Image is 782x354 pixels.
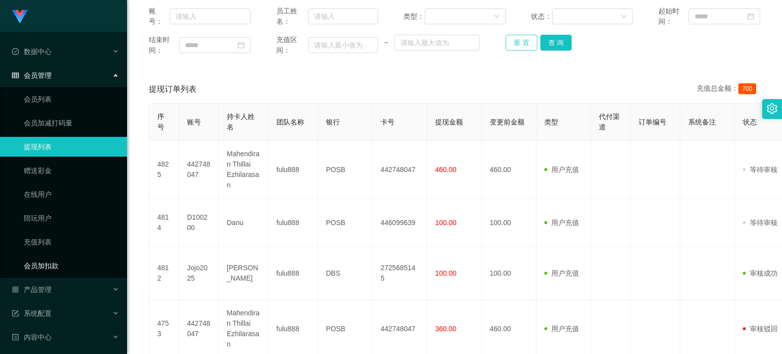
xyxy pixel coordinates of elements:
[12,309,52,317] span: 系统配置
[540,35,572,51] button: 查 询
[276,118,304,126] span: 团队名称
[373,141,427,199] td: 442748047
[743,219,778,227] span: 等待审核
[12,286,19,293] i: 图标: appstore-o
[12,286,52,294] span: 产品管理
[318,247,373,300] td: DBS
[170,8,251,24] input: 请输入
[373,199,427,247] td: 446099639
[149,199,179,247] td: 4814
[697,83,760,95] div: 充值总金额：
[490,118,524,126] span: 变更前金额
[494,13,500,20] i: 图标: down
[743,325,778,333] span: 审核驳回
[24,161,119,180] a: 赠送彩金
[435,166,456,174] span: 460.00
[403,11,425,22] span: 类型：
[531,11,552,22] span: 状态：
[24,232,119,252] a: 充值列表
[544,118,558,126] span: 类型
[599,113,620,131] span: 代付渠道
[179,247,219,300] td: Jojo2025
[24,89,119,109] a: 会员列表
[688,118,716,126] span: 系统备注
[639,118,666,126] span: 订单编号
[482,141,536,199] td: 460.00
[506,35,537,51] button: 重 置
[435,325,456,333] span: 360.00
[219,141,268,199] td: Mahendiran Thillai Ezhilarasan
[149,83,196,95] span: 提现订单列表
[238,42,245,49] i: 图标: calendar
[373,247,427,300] td: 2725685145
[268,199,318,247] td: fulu888
[482,199,536,247] td: 100.00
[435,219,456,227] span: 100.00
[149,141,179,199] td: 4825
[381,118,394,126] span: 卡号
[179,199,219,247] td: D100200
[435,269,456,277] span: 100.00
[268,141,318,199] td: fulu888
[12,333,52,341] span: 内容中心
[24,184,119,204] a: 在线用户
[482,247,536,300] td: 100.00
[24,256,119,276] a: 会员加扣款
[308,8,378,24] input: 请输入
[276,6,308,27] span: 员工姓名：
[12,48,52,56] span: 数据中心
[227,113,255,131] span: 持卡人姓名
[268,247,318,300] td: fulu888
[12,48,19,55] i: 图标: check-circle-o
[308,37,378,53] input: 请输入最小值为
[435,118,463,126] span: 提现金额
[219,247,268,300] td: [PERSON_NAME]
[394,35,480,51] input: 请输入最大值为
[738,83,756,94] span: 700
[219,199,268,247] td: Danu
[24,113,119,133] a: 会员加减打码量
[149,6,170,27] span: 账号：
[743,166,778,174] span: 等待审核
[621,13,627,20] i: 图标: down
[12,71,52,79] span: 会员管理
[318,199,373,247] td: POSB
[12,310,19,317] i: 图标: form
[187,118,201,126] span: 账号
[544,325,579,333] span: 用户充值
[743,269,778,277] span: 审核成功
[179,141,219,199] td: 442748047
[157,113,164,131] span: 序号
[318,141,373,199] td: POSB
[149,35,179,56] span: 结束时间：
[326,118,340,126] span: 银行
[149,247,179,300] td: 4812
[24,137,119,157] a: 提现列表
[12,72,19,79] i: 图标: table
[276,35,308,56] span: 充值区间：
[747,13,754,20] i: 图标: calendar
[544,166,579,174] span: 用户充值
[767,103,778,114] i: 图标: setting
[544,219,579,227] span: 用户充值
[658,6,689,27] span: 起始时间：
[24,208,119,228] a: 陪玩用户
[378,38,394,48] span: ~
[544,269,579,277] span: 用户充值
[12,334,19,341] i: 图标: profile
[12,10,28,24] img: logo.9652507e.png
[743,118,757,126] span: 状态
